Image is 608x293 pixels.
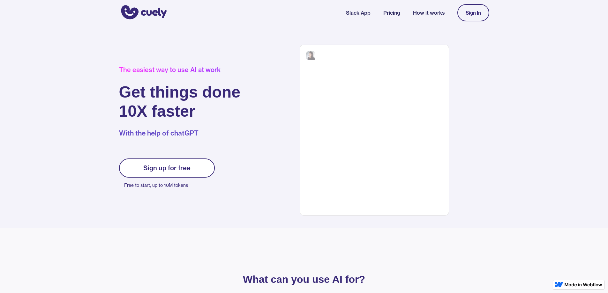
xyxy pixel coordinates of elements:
a: Sign up for free [119,158,215,178]
div: The easiest way to use AI at work [119,66,241,74]
a: Sign In [457,4,489,21]
a: home [119,1,167,25]
p: Free to start, up to 10M tokens [124,181,215,190]
h1: Get things done 10X faster [119,83,241,121]
a: How it works [413,9,445,17]
div: Sign up for free [143,164,191,172]
a: Slack App [346,9,371,17]
img: Made in Webflow [565,283,602,287]
div: Sign In [466,10,481,16]
a: Pricing [383,9,400,17]
p: What can you use AI for? [154,275,454,284]
p: With the help of chatGPT [119,128,241,138]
